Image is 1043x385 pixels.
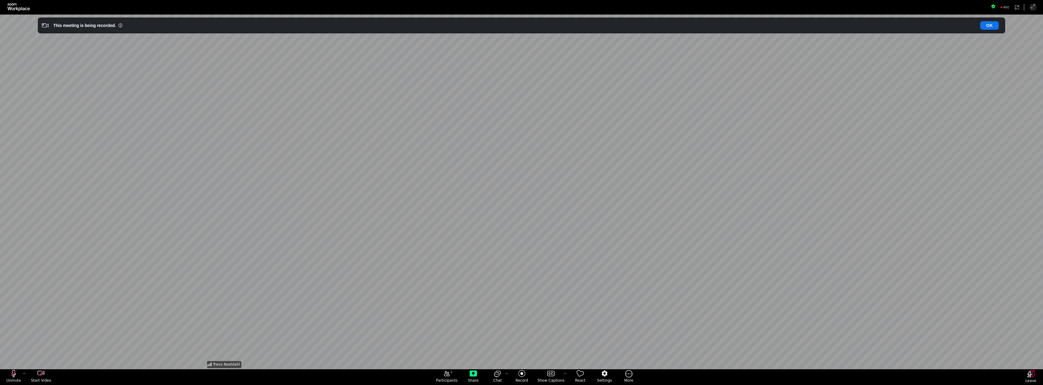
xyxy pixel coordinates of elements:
[998,4,1012,11] div: Recording to cloud
[27,370,55,384] button: start my video
[538,378,565,383] span: Show Captions
[504,370,510,378] button: Chat Settings
[485,370,510,384] button: open the chat panel
[597,378,612,383] span: Settings
[1030,4,1036,11] button: Enter Full Screen
[624,378,633,383] span: More
[617,370,641,384] button: More meeting control
[461,370,485,384] button: Share
[451,370,453,375] span: 2
[432,370,461,384] button: open the participants list pane,[2] particpants
[575,378,585,383] span: React
[980,21,999,30] button: OK
[534,370,568,384] button: Show Captions
[468,378,479,383] span: Share
[6,378,21,383] span: Unmute
[21,370,27,378] button: More audio controls
[592,370,617,384] button: Settings
[1019,370,1043,385] button: Leave
[568,370,592,384] button: React
[1025,378,1036,383] span: Leave
[510,370,534,384] button: Record
[31,378,51,383] span: Start Video
[562,370,568,378] button: More options for captions, menu button
[213,362,240,367] span: Treva Nostdahl
[436,378,458,383] span: Participants
[991,4,996,11] button: Meeting information
[1014,4,1020,11] button: Apps Accessing Content in This Meeting
[515,378,528,383] span: Record
[118,23,122,28] i: Information Small
[493,378,502,383] span: Chat
[53,22,116,28] div: This meeting is being recorded.
[42,22,49,29] i: Video Recording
